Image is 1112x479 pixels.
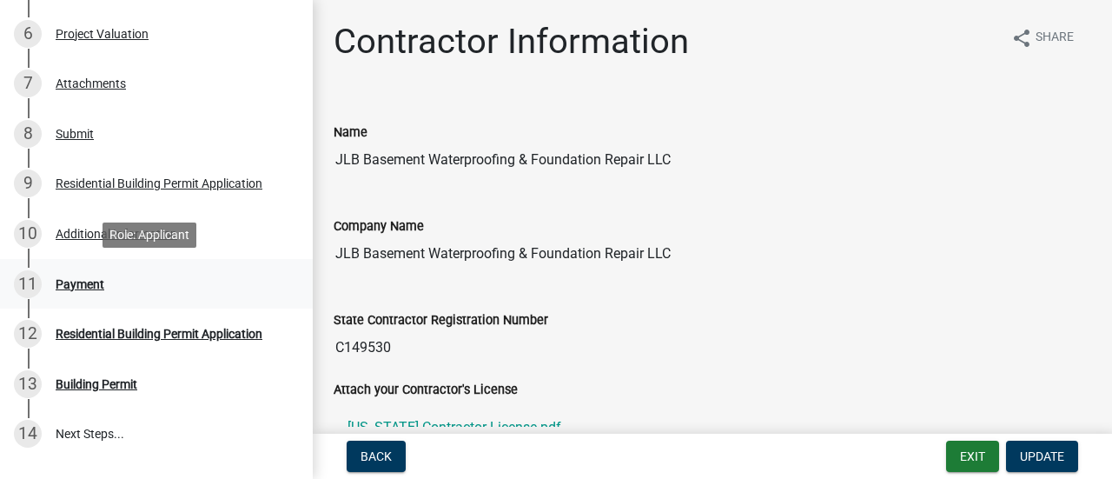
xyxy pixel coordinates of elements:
label: State Contractor Registration Number [334,315,548,327]
div: Attachments [56,77,126,90]
div: Residential Building Permit Application [56,177,262,190]
label: Company Name [334,221,424,233]
div: 6 [14,20,42,48]
div: 12 [14,320,42,348]
div: Submit [56,128,94,140]
div: 7 [14,70,42,97]
div: Additional Information [56,228,177,240]
div: 11 [14,270,42,298]
button: Exit [946,441,999,472]
a: [US_STATE] Contractor License.pdf [334,407,1091,449]
button: Back [347,441,406,472]
div: 14 [14,420,42,448]
span: Back [361,449,392,463]
h1: Contractor Information [334,21,689,63]
div: 10 [14,220,42,248]
label: Attach your Contractor's License [334,384,518,396]
div: Project Valuation [56,28,149,40]
div: 9 [14,170,42,197]
div: 8 [14,120,42,148]
div: Payment [56,278,104,290]
button: shareShare [997,21,1088,55]
div: Residential Building Permit Application [56,328,262,340]
div: 13 [14,370,42,398]
label: Name [334,127,367,139]
div: Building Permit [56,378,137,390]
span: Share [1036,28,1074,49]
span: Update [1020,449,1064,463]
button: Update [1006,441,1078,472]
div: Role: Applicant [103,223,196,248]
i: share [1011,28,1032,49]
